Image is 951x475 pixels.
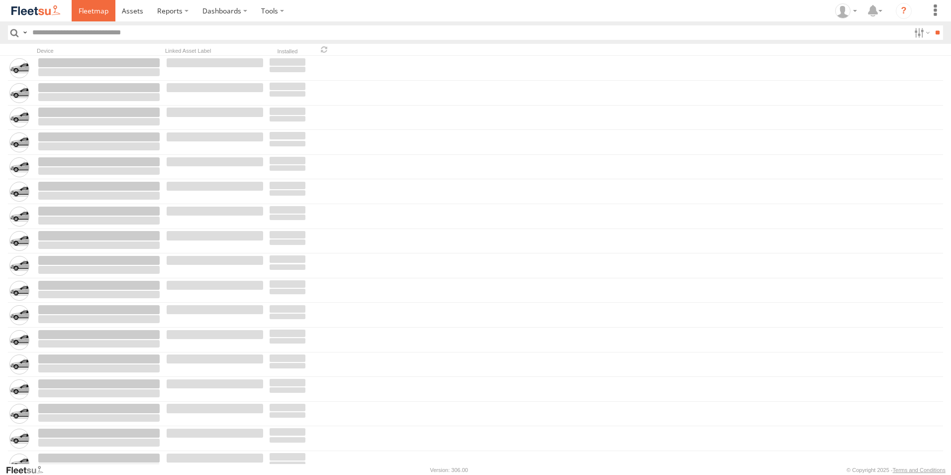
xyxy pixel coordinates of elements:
[318,45,330,54] span: Refresh
[165,47,265,54] div: Linked Asset Label
[5,465,51,475] a: Visit our Website
[847,467,946,473] div: © Copyright 2025 -
[896,3,912,19] i: ?
[430,467,468,473] div: Version: 306.00
[269,49,306,54] div: Installed
[37,47,161,54] div: Device
[10,4,62,17] img: fleetsu-logo-horizontal.svg
[910,25,932,40] label: Search Filter Options
[893,467,946,473] a: Terms and Conditions
[21,25,29,40] label: Search Query
[832,3,860,18] div: Taylor Hager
